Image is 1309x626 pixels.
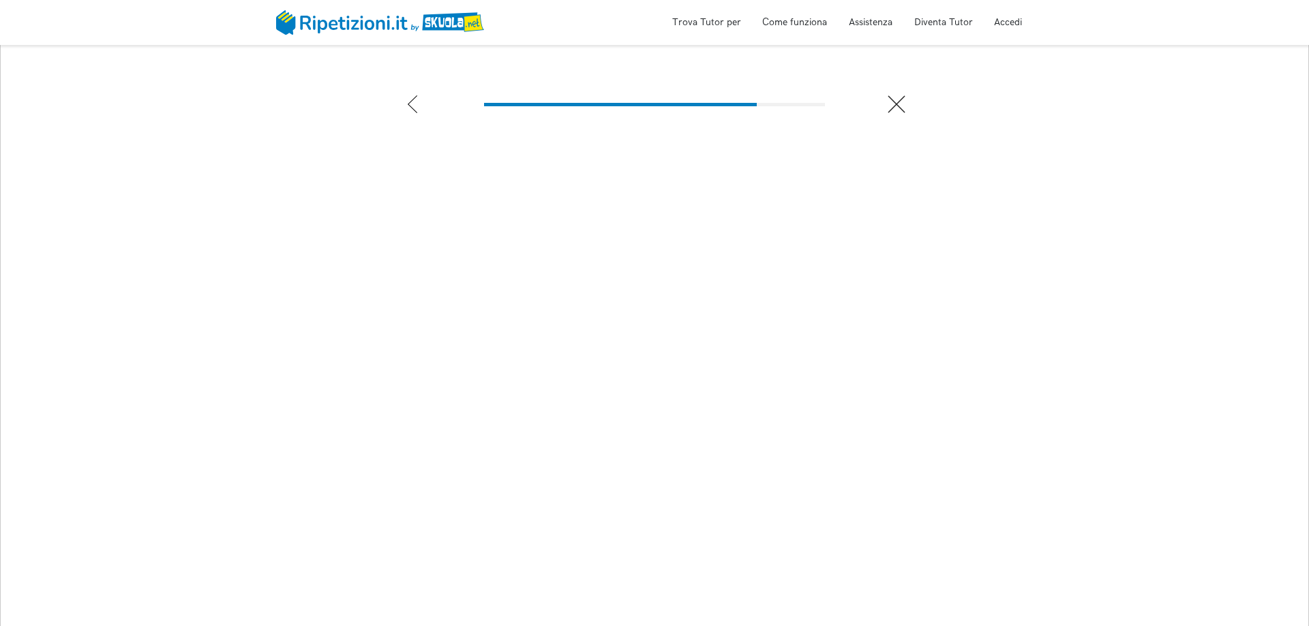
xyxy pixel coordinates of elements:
a: Assistenza [849,16,892,28]
a: Diventa Tutor [914,16,973,28]
a: Come funziona [762,16,827,28]
img: logo Skuola.net | Ripetizioni.it [276,10,484,35]
a: Trova Tutor per [672,16,741,28]
a: Accedi [994,16,1022,28]
iframe: Select a Date & Time - Calendly [266,134,1043,574]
